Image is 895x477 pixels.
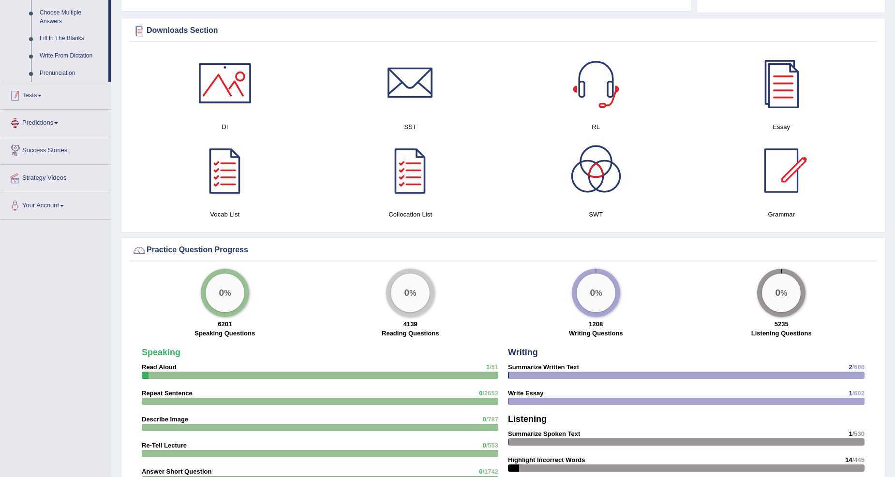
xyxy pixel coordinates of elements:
[508,430,580,437] strong: Summarize Spoken Text
[0,82,111,106] a: Tests
[142,468,211,475] strong: Answer Short Question
[852,456,865,463] span: /445
[382,329,439,338] label: Reading Questions
[508,122,684,132] h4: RL
[35,30,108,47] a: Fill In The Blanks
[482,442,486,449] span: 0
[486,416,498,423] span: /787
[508,390,543,397] strong: Write Essay
[569,329,623,338] label: Writing Questions
[137,122,313,132] h4: DI
[508,209,684,219] h4: SWT
[391,274,430,312] div: %
[751,329,812,338] label: Listening Questions
[486,442,498,449] span: /553
[403,320,418,328] strong: 4139
[137,209,313,219] h4: Vocab List
[404,287,410,298] big: 0
[849,430,852,437] span: 1
[479,468,482,475] span: 0
[219,287,224,298] big: 0
[486,363,490,371] span: 1
[589,320,603,328] strong: 1208
[479,390,482,397] span: 0
[776,287,781,298] big: 0
[35,65,108,82] a: Pronunciation
[508,456,585,463] strong: Highlight Incorrect Words
[482,390,498,397] span: /2652
[852,363,865,371] span: /606
[852,430,865,437] span: /530
[577,274,615,312] div: %
[206,274,244,312] div: %
[323,209,499,219] h4: Collocation List
[508,363,579,371] strong: Summarize Written Text
[694,122,870,132] h4: Essay
[0,137,111,161] a: Success Stories
[849,390,852,397] span: 1
[142,442,187,449] strong: Re-Tell Lecture
[775,320,789,328] strong: 5235
[482,468,498,475] span: /1742
[849,363,852,371] span: 2
[142,347,180,357] strong: Speaking
[590,287,595,298] big: 0
[142,416,188,423] strong: Describe Image
[142,363,177,371] strong: Read Aloud
[508,347,538,357] strong: Writing
[323,122,499,132] h4: SST
[852,390,865,397] span: /602
[132,243,874,258] div: Practice Question Progress
[0,192,111,217] a: Your Account
[218,320,232,328] strong: 6201
[694,209,870,219] h4: Grammar
[35,47,108,65] a: Write From Dictation
[132,24,874,38] div: Downloads Section
[142,390,193,397] strong: Repeat Sentence
[0,165,111,189] a: Strategy Videos
[762,274,801,312] div: %
[0,110,111,134] a: Predictions
[845,456,852,463] span: 14
[490,363,498,371] span: /51
[482,416,486,423] span: 0
[35,4,108,30] a: Choose Multiple Answers
[194,329,255,338] label: Speaking Questions
[508,414,547,424] strong: Listening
